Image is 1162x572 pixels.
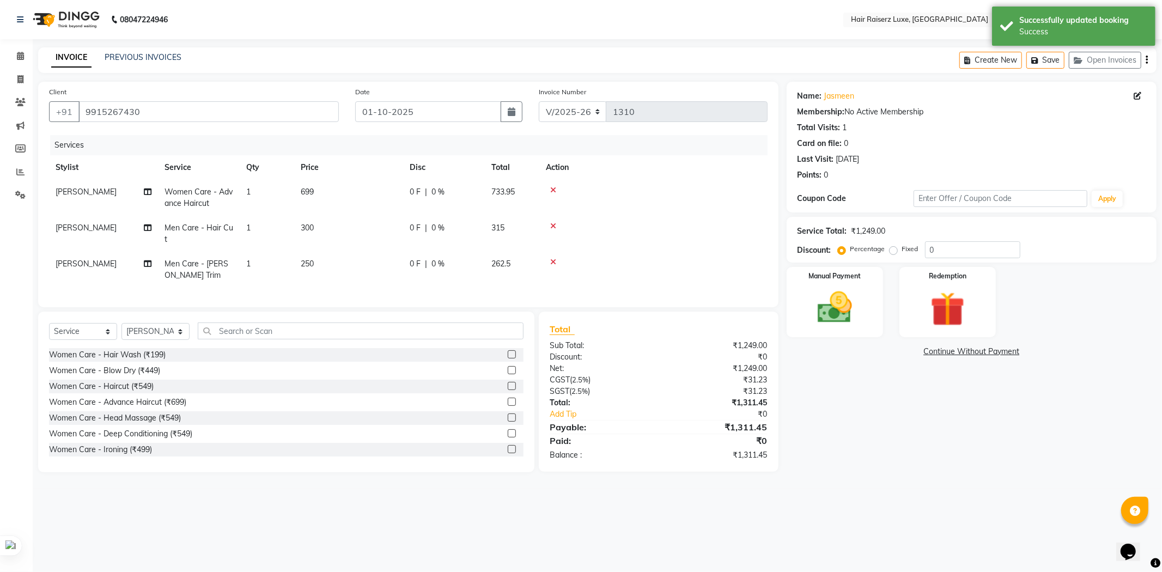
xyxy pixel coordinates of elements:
div: Card on file: [798,138,842,149]
iframe: chat widget [1116,528,1151,561]
label: Manual Payment [808,271,861,281]
div: Women Care - Ironing (₹499) [49,444,152,455]
span: 300 [301,223,314,233]
div: Women Care - Head Massage (₹549) [49,412,181,424]
a: Continue Without Payment [789,346,1154,357]
span: [PERSON_NAME] [56,259,117,269]
a: INVOICE [51,48,92,68]
div: Balance : [542,449,659,461]
div: Service Total: [798,226,847,237]
div: 0 [844,138,849,149]
a: Add Tip [542,409,678,420]
img: _cash.svg [807,288,863,327]
div: 1 [843,122,847,133]
div: Last Visit: [798,154,834,165]
div: Women Care - Haircut (₹549) [49,381,154,392]
input: Search by Name/Mobile/Email/Code [78,101,339,122]
span: 0 % [431,186,445,198]
span: 262.5 [491,259,510,269]
input: Enter Offer / Coupon Code [914,190,1088,207]
span: CGST [550,375,570,385]
div: Payable: [542,421,659,434]
span: 733.95 [491,187,515,197]
th: Action [539,155,768,180]
div: No Active Membership [798,106,1146,118]
div: Women Care - Deep Conditioning (₹549) [49,428,192,440]
span: | [425,222,427,234]
img: _gift.svg [920,288,976,331]
span: 0 F [410,258,421,270]
div: Total Visits: [798,122,841,133]
a: PREVIOUS INVOICES [105,52,181,62]
div: ₹1,311.45 [659,421,776,434]
span: [PERSON_NAME] [56,223,117,233]
label: Percentage [850,244,885,254]
div: ₹0 [659,351,776,363]
button: Save [1026,52,1064,69]
div: ₹1,311.45 [659,397,776,409]
input: Search or Scan [198,322,524,339]
div: ₹1,311.45 [659,449,776,461]
span: 2.5% [572,375,588,384]
span: 1 [246,223,251,233]
div: ₹1,249.00 [659,363,776,374]
div: ( ) [542,386,659,397]
div: Membership: [798,106,845,118]
div: ₹1,249.00 [659,340,776,351]
div: Discount: [798,245,831,256]
div: ₹0 [678,409,776,420]
span: 1 [246,259,251,269]
div: ( ) [542,374,659,386]
th: Qty [240,155,294,180]
span: Total [550,324,575,335]
label: Invoice Number [539,87,586,97]
span: 1 [246,187,251,197]
img: logo [28,4,102,35]
div: Paid: [542,434,659,447]
span: 315 [491,223,504,233]
span: [PERSON_NAME] [56,187,117,197]
a: Jasmeen [824,90,855,102]
div: Discount: [542,351,659,363]
div: ₹31.23 [659,374,776,386]
div: Net: [542,363,659,374]
label: Fixed [902,244,918,254]
div: Points: [798,169,822,181]
div: Total: [542,397,659,409]
div: Services [50,135,776,155]
b: 08047224946 [120,4,168,35]
div: 0 [824,169,829,181]
th: Stylist [49,155,158,180]
span: 0 % [431,222,445,234]
label: Client [49,87,66,97]
label: Date [355,87,370,97]
div: ₹1,249.00 [851,226,886,237]
div: Success [1019,26,1147,38]
span: | [425,186,427,198]
div: Sub Total: [542,340,659,351]
div: [DATE] [836,154,860,165]
span: 699 [301,187,314,197]
div: Women Care - Blow Dry (₹449) [49,365,160,376]
button: Open Invoices [1069,52,1141,69]
div: ₹31.23 [659,386,776,397]
div: Successfully updated booking [1019,15,1147,26]
th: Disc [403,155,485,180]
div: Women Care - Hair Wash (₹199) [49,349,166,361]
span: SGST [550,386,569,396]
th: Service [158,155,240,180]
span: 250 [301,259,314,269]
span: 0 % [431,258,445,270]
span: 2.5% [571,387,588,395]
div: Coupon Code [798,193,914,204]
button: Create New [959,52,1022,69]
span: Men Care - Hair Cut [165,223,233,244]
span: | [425,258,427,270]
label: Redemption [929,271,966,281]
th: Price [294,155,403,180]
span: Women Care - Advance Haircut [165,187,233,208]
span: 0 F [410,222,421,234]
span: Men Care - [PERSON_NAME] Trim [165,259,228,280]
span: 0 F [410,186,421,198]
div: ₹0 [659,434,776,447]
